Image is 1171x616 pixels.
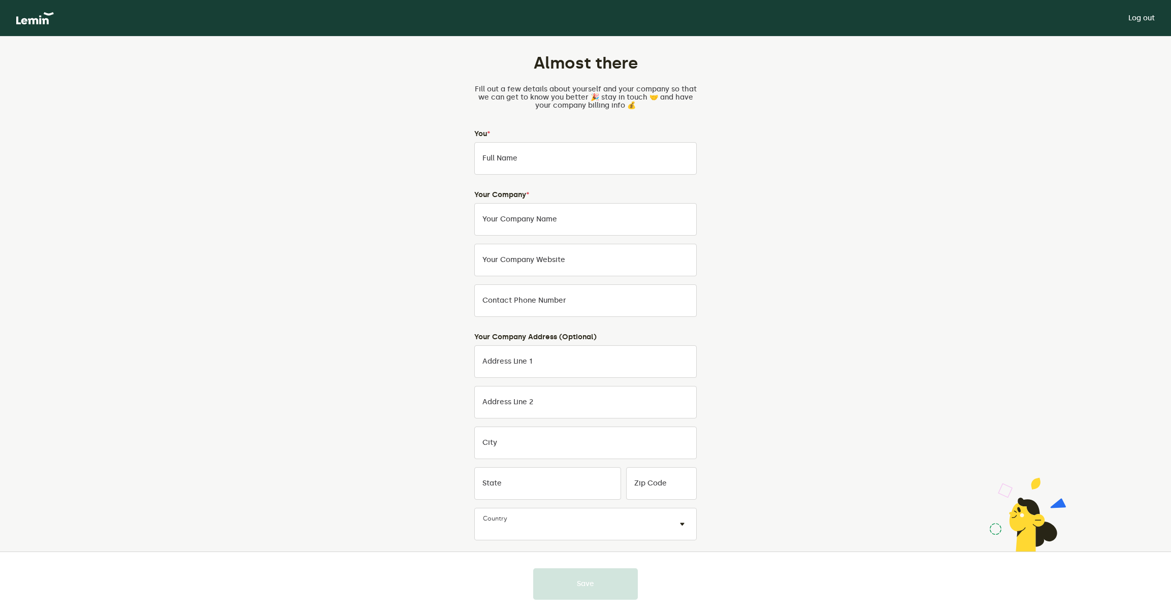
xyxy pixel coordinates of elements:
[482,358,532,366] label: Address Line 1
[482,439,497,447] label: City
[16,12,54,24] img: logo
[482,215,557,223] label: Your Company Name
[474,244,697,276] input: Your company website
[626,467,697,500] input: Zip Code
[474,130,697,138] h4: You
[474,467,621,500] input: State
[474,427,697,459] input: City
[482,398,533,406] label: Address Line 2
[474,386,697,418] input: Address Line 2
[634,479,667,488] label: Zip Code
[482,479,502,488] label: State
[474,53,697,73] h1: Almost there
[474,345,697,378] input: Address Line 1
[474,191,697,199] h4: Your Company
[482,154,517,163] label: Full Name
[1128,14,1155,22] a: Log out
[474,333,697,341] h4: Your Company Address (Optional)
[533,568,638,600] button: Save
[482,256,565,264] label: Your company website
[474,203,697,236] input: Your Company Name
[474,85,697,110] p: Fill out a few details about yourself and your company so that we can get to know you better 🎉 st...
[474,142,697,175] input: Full Name
[474,284,697,317] input: Contact Phone Number
[482,297,566,305] label: Contact Phone Number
